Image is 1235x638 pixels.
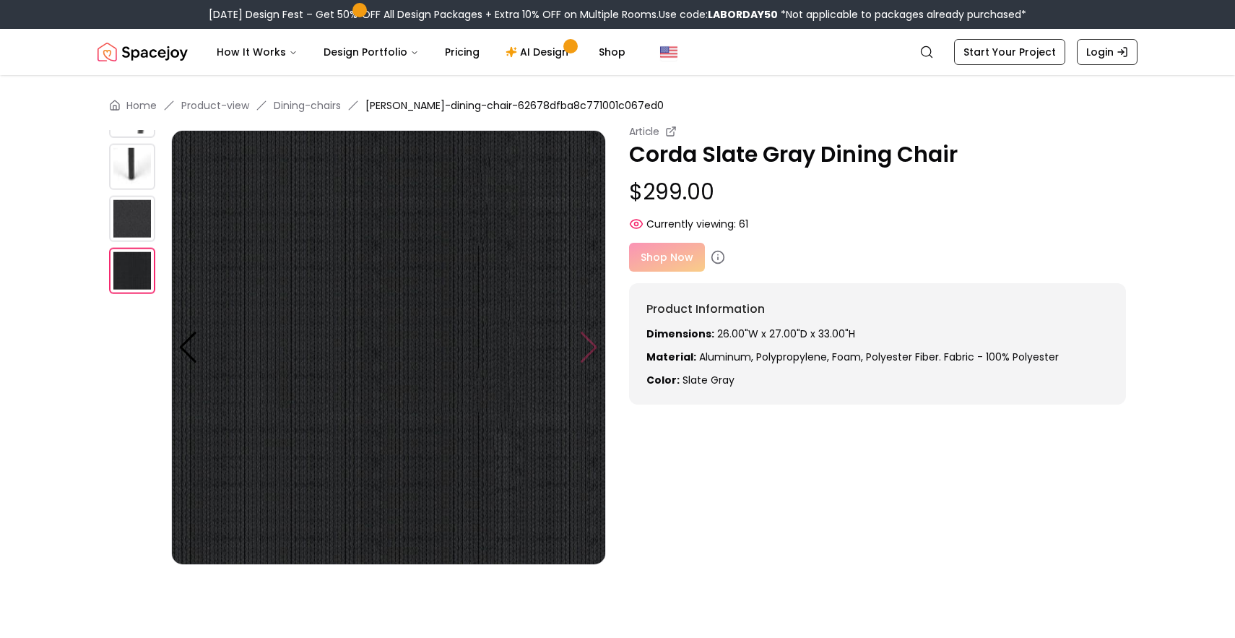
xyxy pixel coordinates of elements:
a: Dining-chairs [274,98,341,113]
img: https://storage.googleapis.com/spacejoy-main/assets/62678dfba8c771001c067ed0/product_8_0fiifo2hh65cc [109,196,155,242]
span: *Not applicable to packages already purchased* [778,7,1026,22]
a: Product-view [181,98,249,113]
img: https://storage.googleapis.com/spacejoy-main/assets/62678dfba8c771001c067ed0/product_9_6npem2gebo2g [109,248,155,294]
a: Spacejoy [97,38,188,66]
strong: Dimensions: [646,327,714,341]
nav: breadcrumb [109,98,1126,113]
button: Design Portfolio [312,38,430,66]
p: 26.00"W x 27.00"D x 33.00"H [646,327,1109,341]
a: Home [126,98,157,113]
a: Start Your Project [954,39,1065,65]
span: Use code: [659,7,778,22]
b: LABORDAY50 [708,7,778,22]
a: Login [1077,39,1137,65]
h6: Product Information [646,301,1109,318]
img: https://storage.googleapis.com/spacejoy-main/assets/62678dfba8c771001c067ed0/product_9_6npem2gebo2g [171,130,606,565]
strong: Material: [646,350,696,364]
span: [PERSON_NAME]-dining-chair-62678dfba8c771001c067ed0 [365,98,664,113]
img: Spacejoy Logo [97,38,188,66]
button: How It Works [205,38,309,66]
strong: Color: [646,373,680,387]
img: United States [660,43,677,61]
img: https://storage.googleapis.com/spacejoy-main/assets/62678dfba8c771001c067ed0/product_6_fen10gfec88b [109,92,155,138]
nav: Main [205,38,637,66]
span: slate gray [682,373,734,387]
div: [DATE] Design Fest – Get 50% OFF All Design Packages + Extra 10% OFF on Multiple Rooms. [209,7,1026,22]
a: Pricing [433,38,491,66]
small: Article [629,124,659,139]
span: Currently viewing: [646,217,736,231]
a: AI Design [494,38,584,66]
p: $299.00 [629,179,1126,205]
nav: Global [97,29,1137,75]
img: https://storage.googleapis.com/spacejoy-main/assets/62678dfba8c771001c067ed0/product_7_ikii7m6iidb [109,144,155,190]
span: Aluminum, polypropylene, foam, polyester fiber. Fabric - 100% polyester [699,350,1059,364]
a: Shop [587,38,637,66]
span: 61 [739,217,748,231]
p: Corda Slate Gray Dining Chair [629,142,1126,168]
